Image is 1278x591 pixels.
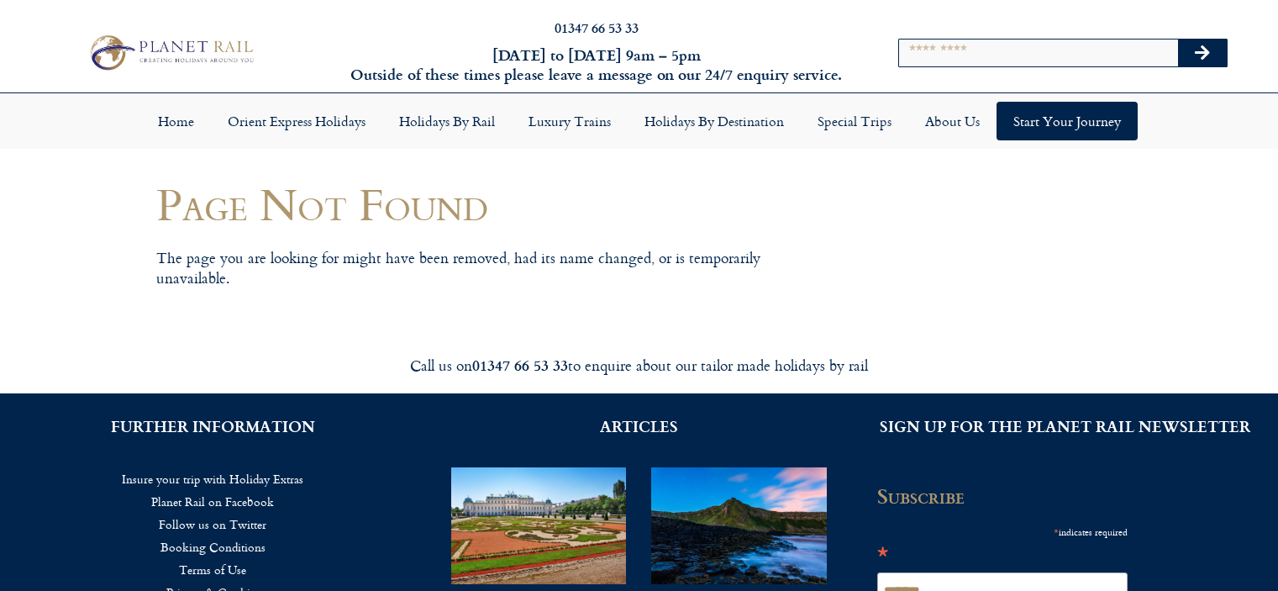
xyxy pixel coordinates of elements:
h2: SIGN UP FOR THE PLANET RAIL NEWSLETTER [877,419,1253,434]
a: Booking Conditions [25,536,401,558]
a: Orient Express Holidays [211,102,382,140]
a: Follow us on Twitter [25,513,401,536]
div: Call us on to enquire about our tailor made holidays by rail [169,356,1110,375]
h2: Subscribe [877,484,1138,508]
a: Start your Journey [997,102,1138,140]
h2: ARTICLES [451,419,827,434]
h2: FURTHER INFORMATION [25,419,401,434]
a: Insure your trip with Holiday Extras [25,467,401,490]
a: Holidays by Rail [382,102,512,140]
a: Holidays by Destination [628,102,801,140]
a: 01347 66 53 33 [555,18,639,37]
a: About Us [908,102,997,140]
a: Special Trips [801,102,908,140]
a: Home [141,102,211,140]
a: Luxury Trains [512,102,628,140]
button: Search [1178,40,1227,66]
img: Planet Rail Train Holidays Logo [83,31,258,74]
h6: [DATE] to [DATE] 9am – 5pm Outside of these times please leave a message on our 24/7 enquiry serv... [345,45,848,85]
a: Planet Rail on Facebook [25,490,401,513]
div: indicates required [877,520,1128,541]
nav: Menu [8,102,1270,140]
p: The page you are looking for might have been removed, had its name changed, or is temporarily una... [156,248,786,288]
strong: 01347 66 53 33 [472,354,568,376]
a: Terms of Use [25,558,401,581]
h1: Page Not Found [156,179,786,229]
